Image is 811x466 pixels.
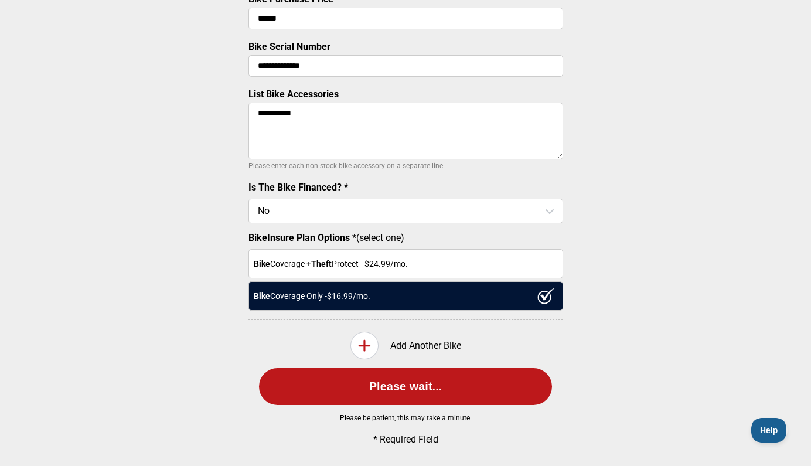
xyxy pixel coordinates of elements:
div: Add Another Bike [248,332,563,359]
label: Is The Bike Financed? * [248,182,348,193]
div: Coverage Only - $16.99 /mo. [248,281,563,311]
img: ux1sgP1Haf775SAghJI38DyDlYP+32lKFAAAAAElFTkSuQmCC [537,288,555,304]
p: Please enter each non-stock bike accessory on a separate line [248,159,563,173]
button: Please wait... [259,368,552,405]
strong: Bike [254,259,270,268]
label: Bike Serial Number [248,41,330,52]
iframe: Toggle Customer Support [751,418,788,443]
label: List Bike Accessories [248,89,339,100]
strong: Bike [254,291,270,301]
label: (select one) [248,232,563,243]
p: Please be patient, this may take a minute. [230,414,581,422]
strong: BikeInsure Plan Options * [248,232,356,243]
p: * Required Field [268,434,543,445]
div: Coverage + Protect - $ 24.99 /mo. [248,249,563,278]
strong: Theft [311,259,332,268]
